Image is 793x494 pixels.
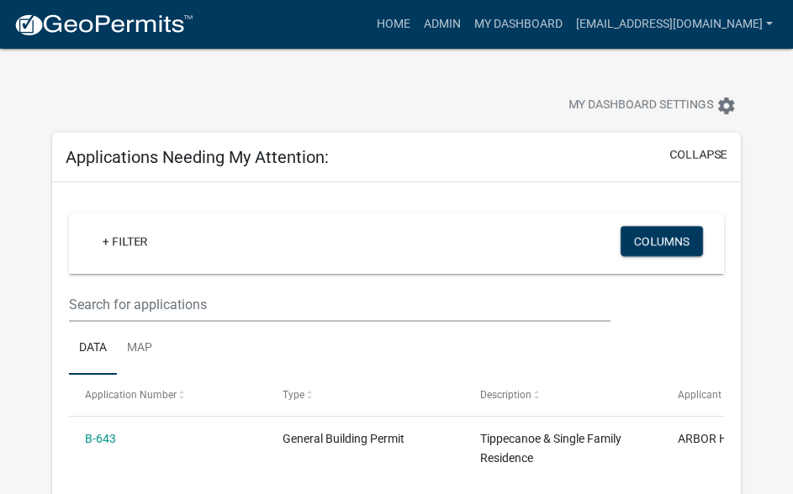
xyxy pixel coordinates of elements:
[468,8,569,40] a: My Dashboard
[621,226,703,256] button: Columns
[569,8,780,40] a: [EMAIL_ADDRESS][DOMAIN_NAME]
[464,375,662,415] datatable-header-cell: Description
[66,147,329,167] h5: Applications Needing My Attention:
[370,8,417,40] a: Home
[669,146,727,164] button: collapse
[267,375,464,415] datatable-header-cell: Type
[89,226,161,256] a: + Filter
[69,322,117,376] a: Data
[480,432,621,465] span: Tippecanoe & Single Family Residence
[568,96,713,116] span: My Dashboard Settings
[555,89,750,122] button: My Dashboard Settingssettings
[678,432,759,445] span: ARBOR HOMES
[283,432,404,445] span: General Building Permit
[283,389,304,401] span: Type
[85,432,116,445] a: B-643
[480,389,531,401] span: Description
[417,8,468,40] a: Admin
[678,389,722,401] span: Applicant
[69,287,611,322] input: Search for applications
[69,375,267,415] datatable-header-cell: Application Number
[716,96,737,116] i: settings
[117,322,162,376] a: Map
[85,389,177,401] span: Application Number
